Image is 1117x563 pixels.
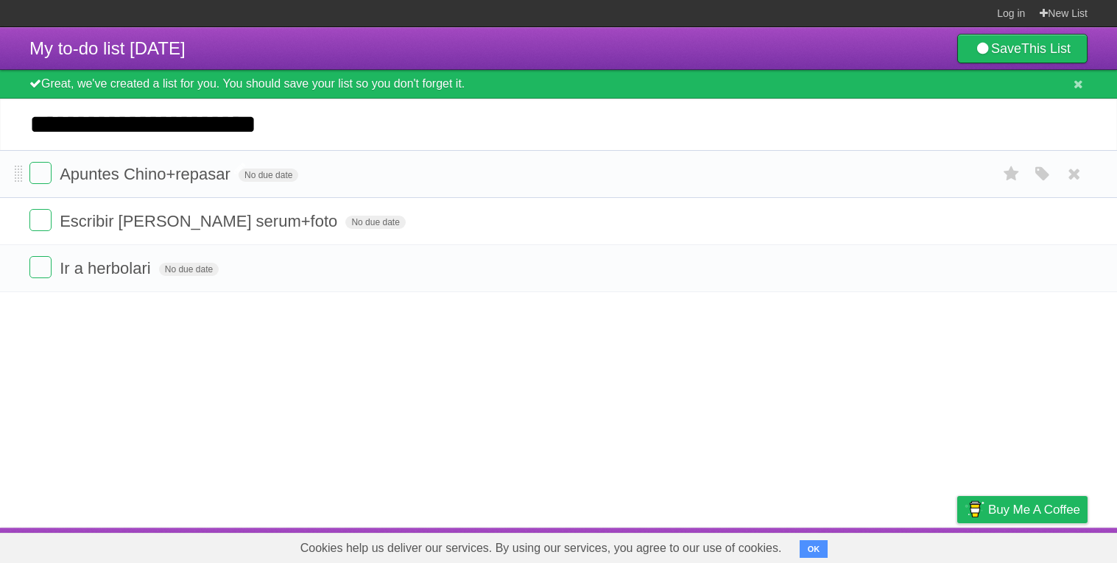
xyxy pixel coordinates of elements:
[995,531,1088,559] a: Suggest a feature
[60,259,155,277] span: Ir a herbolari
[810,531,870,559] a: Developers
[965,497,984,522] img: Buy me a coffee
[957,496,1088,523] a: Buy me a coffee
[29,38,186,58] span: My to-do list [DATE]
[60,212,341,230] span: Escribir [PERSON_NAME] serum+foto
[29,162,52,184] label: Done
[60,165,234,183] span: Apuntes Chino+repasar
[938,531,976,559] a: Privacy
[29,209,52,231] label: Done
[239,169,298,182] span: No due date
[800,540,828,558] button: OK
[345,216,405,229] span: No due date
[957,34,1088,63] a: SaveThis List
[1021,41,1071,56] b: This List
[159,263,219,276] span: No due date
[29,256,52,278] label: Done
[761,531,792,559] a: About
[988,497,1080,523] span: Buy me a coffee
[888,531,920,559] a: Terms
[998,162,1026,186] label: Star task
[286,534,797,563] span: Cookies help us deliver our services. By using our services, you agree to our use of cookies.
